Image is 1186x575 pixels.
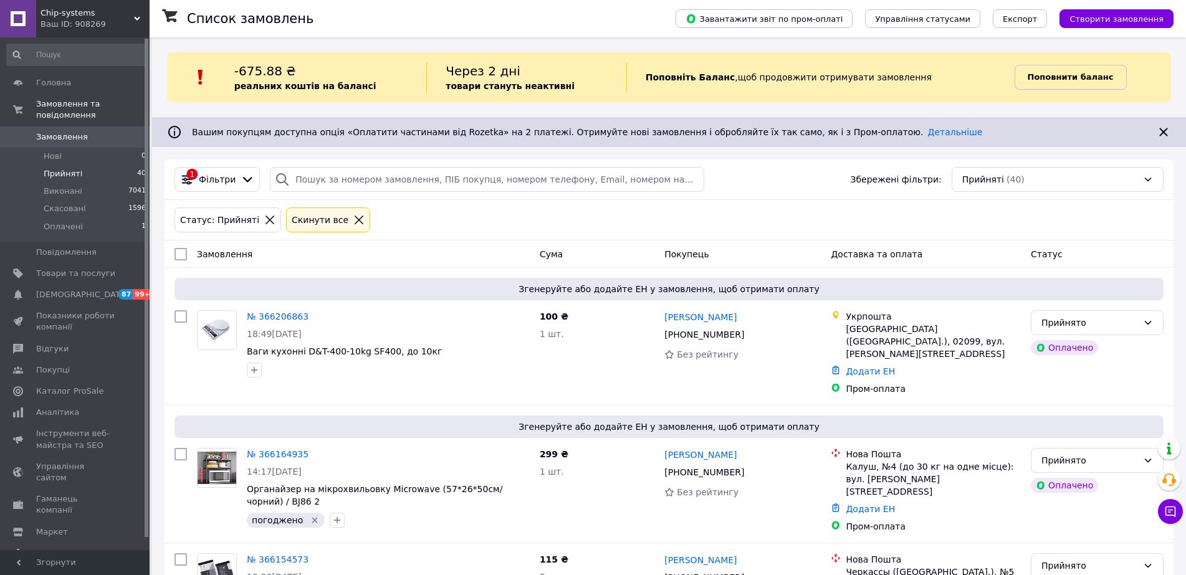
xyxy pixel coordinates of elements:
b: Поповніть Баланс [646,72,735,82]
img: Фото товару [198,452,236,484]
button: Управління статусами [865,9,980,28]
span: Сhip-systems [41,7,134,19]
a: Ваги кухонні D&T-400-10kg SF400, до 10кг [247,346,442,356]
span: 1596 [128,203,146,214]
div: [GEOGRAPHIC_DATA] ([GEOGRAPHIC_DATA].), 02099, вул. [PERSON_NAME][STREET_ADDRESS] [846,323,1021,360]
span: Головна [36,77,71,88]
div: Прийнято [1041,559,1138,573]
a: Детальніше [928,127,983,137]
b: Поповнити баланс [1028,72,1114,82]
span: 1 шт. [540,329,564,339]
button: Чат з покупцем [1158,499,1183,524]
span: Згенеруйте або додайте ЕН у замовлення, щоб отримати оплату [179,283,1159,295]
a: № 366164935 [247,449,308,459]
span: Налаштування [36,548,100,559]
span: Аналітика [36,407,79,418]
span: погоджено [252,515,303,525]
div: Cкинути все [289,213,351,227]
span: Замовлення [197,249,252,259]
span: Замовлення та повідомлення [36,98,150,121]
span: Маркет [36,526,68,538]
span: 1 [141,221,146,232]
b: товари стануть неактивні [446,81,575,91]
span: Показники роботи компанії [36,310,115,333]
span: 18:49[DATE] [247,329,302,339]
span: Без рейтингу [677,349,739,359]
span: Через 2 дні [446,64,520,78]
button: Завантажити звіт по пром-оплаті [676,9,853,28]
svg: Видалити мітку [310,515,320,525]
span: 115 ₴ [540,554,568,564]
a: Додати ЕН [846,366,895,376]
span: 14:17[DATE] [247,467,302,477]
div: Пром-оплата [846,383,1021,395]
span: Виконані [44,186,82,197]
span: Покупці [36,364,70,376]
div: Пром-оплата [846,520,1021,533]
img: Фото товару [198,316,236,344]
b: реальних коштів на балансі [234,81,376,91]
a: Поповнити баланс [1015,65,1127,90]
div: Ваш ID: 908269 [41,19,150,30]
span: Товари та послуги [36,268,115,279]
div: Оплачено [1031,340,1098,355]
div: Оплачено [1031,478,1098,493]
span: Управління сайтом [36,461,115,483]
img: :exclamation: [191,68,210,87]
a: Органайзер на мікрохвильовку Microwave (57*26*50см/чорний) / BJ86 2 [247,484,502,506]
span: 87 [118,289,133,300]
span: Замовлення [36,131,88,143]
input: Пошук [6,44,147,66]
span: Завантажити звіт по пром-оплаті [686,13,843,24]
span: -675.88 ₴ [234,64,296,78]
span: 7041 [128,186,146,197]
span: 1 шт. [540,467,564,477]
a: Фото товару [197,448,237,488]
button: Створити замовлення [1059,9,1174,28]
a: № 366206863 [247,311,308,321]
span: (40) [1007,174,1025,184]
a: [PERSON_NAME] [664,554,737,566]
span: Фільтри [199,173,236,186]
a: Додати ЕН [846,504,895,514]
span: Збережені фільтри: [850,173,941,186]
span: Доставка та оплата [831,249,922,259]
span: Управління статусами [875,14,970,24]
input: Пошук за номером замовлення, ПІБ покупця, номером телефону, Email, номером накладної [270,167,704,192]
div: Укрпошта [846,310,1021,323]
div: [PHONE_NUMBER] [662,463,747,481]
div: Прийнято [1041,316,1138,330]
div: [PHONE_NUMBER] [662,326,747,343]
span: Без рейтингу [677,487,739,497]
span: Покупець [664,249,709,259]
span: Скасовані [44,203,86,214]
span: Оплачені [44,221,83,232]
div: Прийнято [1041,454,1138,467]
span: [DEMOGRAPHIC_DATA] [36,289,128,300]
button: Експорт [993,9,1048,28]
a: Створити замовлення [1047,13,1174,23]
span: Вашим покупцям доступна опція «Оплатити частинами від Rozetka» на 2 платежі. Отримуйте нові замов... [192,127,982,137]
a: [PERSON_NAME] [664,449,737,461]
span: 100 ₴ [540,311,568,321]
span: Гаманець компанії [36,493,115,516]
span: Створити замовлення [1069,14,1164,24]
span: Статус [1031,249,1063,259]
span: Прийняті [44,168,82,179]
span: Інструменти веб-майстра та SEO [36,428,115,450]
div: Нова Пошта [846,448,1021,460]
span: Cума [540,249,563,259]
span: Експорт [1003,14,1038,24]
span: Згенеруйте або додайте ЕН у замовлення, щоб отримати оплату [179,421,1159,433]
h1: Список замовлень [187,11,313,26]
div: Статус: Прийняті [178,213,262,227]
a: № 366154573 [247,554,308,564]
span: Відгуки [36,343,69,354]
span: 40 [137,168,146,179]
div: Калуш, №4 (до 30 кг на одне місце): вул. [PERSON_NAME][STREET_ADDRESS] [846,460,1021,498]
span: Каталог ProSale [36,386,103,397]
span: 299 ₴ [540,449,568,459]
span: 0 [141,151,146,162]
